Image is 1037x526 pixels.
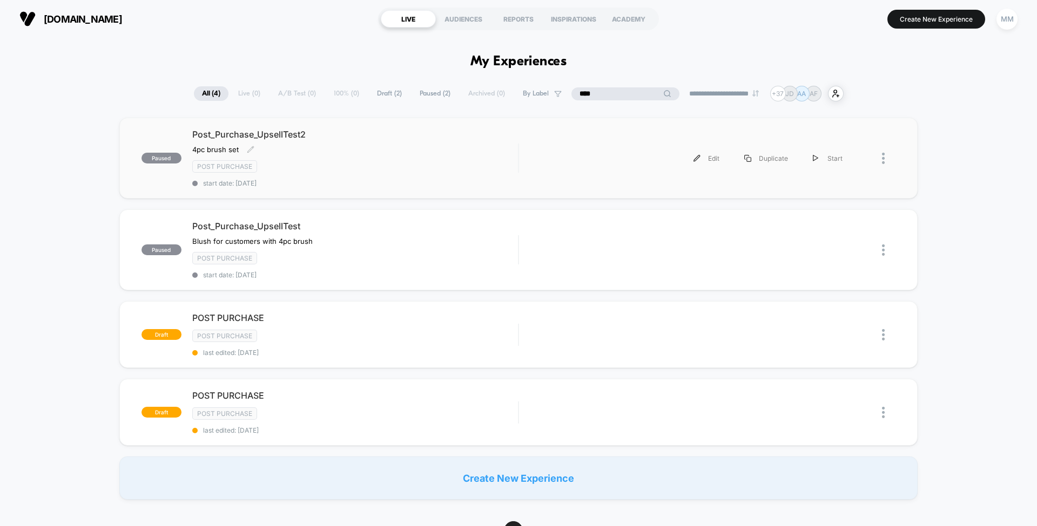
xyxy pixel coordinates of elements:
[142,153,181,163] span: paused
[436,10,491,28] div: AUDIENCES
[192,129,518,140] span: Post_Purchase_UpsellTest2
[142,329,181,340] span: draft
[192,426,518,434] span: last edited: [DATE]
[681,146,732,170] div: Edit
[192,179,518,187] span: start date: [DATE]
[882,329,885,340] img: close
[882,407,885,418] img: close
[192,271,518,279] span: start date: [DATE]
[770,86,786,101] div: + 37
[192,252,257,264] span: Post Purchase
[381,10,436,28] div: LIVE
[882,153,885,164] img: close
[996,9,1018,30] div: MM
[813,155,818,162] img: menu
[19,11,36,27] img: Visually logo
[192,349,518,357] span: last edited: [DATE]
[800,146,855,170] div: Start
[752,90,759,97] img: end
[192,221,518,231] span: Post_Purchase_UpsellTest
[797,90,806,98] p: AA
[523,90,549,98] span: By Label
[142,244,181,255] span: paused
[412,86,459,101] span: Paused ( 2 )
[810,90,818,98] p: AF
[192,312,518,323] span: POST PURCHASE
[192,407,257,420] span: Post Purchase
[192,160,257,173] span: Post Purchase
[192,330,257,342] span: Post Purchase
[192,237,313,245] span: Blush for customers with 4pc brush
[192,145,239,154] span: 4pc brush set
[119,456,918,500] div: Create New Experience
[16,10,125,28] button: [DOMAIN_NAME]
[142,407,181,418] span: draft
[546,10,601,28] div: INSPIRATIONS
[601,10,656,28] div: ACADEMY
[993,8,1021,30] button: MM
[732,146,800,170] div: Duplicate
[369,86,410,101] span: Draft ( 2 )
[744,155,751,162] img: menu
[194,86,228,101] span: All ( 4 )
[785,90,794,98] p: JD
[887,10,985,29] button: Create New Experience
[882,244,885,256] img: close
[44,13,122,25] span: [DOMAIN_NAME]
[491,10,546,28] div: REPORTS
[470,54,567,70] h1: My Experiences
[693,155,701,162] img: menu
[192,390,518,401] span: POST PURCHASE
